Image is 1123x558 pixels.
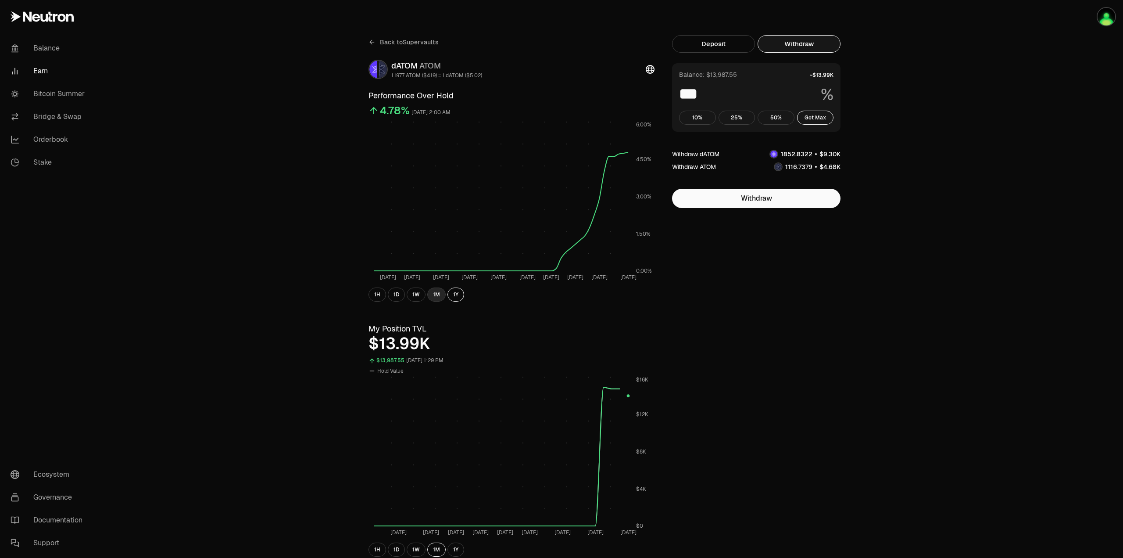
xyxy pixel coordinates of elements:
span: % [821,86,833,104]
button: Deposit [672,35,755,53]
tspan: 4.50% [636,156,651,163]
tspan: [DATE] [390,529,407,536]
a: Earn [4,60,95,83]
tspan: [DATE] [497,529,513,536]
a: Governance [4,486,95,509]
button: 1D [388,288,405,302]
button: 1H [368,543,386,557]
a: Orderbook [4,128,95,151]
tspan: [DATE] [591,274,608,281]
a: Documentation [4,509,95,532]
tspan: [DATE] [380,274,396,281]
a: Balance [4,37,95,60]
button: Get Max [797,111,834,125]
div: dATOM [391,60,482,72]
div: [DATE] 2:00 AM [411,108,451,118]
button: 50% [758,111,794,125]
tspan: [DATE] [472,529,489,536]
tspan: [DATE] [620,529,637,536]
tspan: $4K [636,486,646,493]
tspan: 1.50% [636,230,651,238]
div: Withdraw ATOM [672,162,716,171]
tspan: 6.00% [636,121,651,128]
button: Withdraw [672,189,840,208]
tspan: [DATE] [433,274,449,281]
tspan: [DATE] [554,529,571,536]
tspan: 3.00% [636,193,651,200]
h3: My Position TVL [368,323,654,335]
tspan: [DATE] [423,529,439,536]
tspan: $12K [636,411,648,418]
a: Support [4,532,95,554]
tspan: [DATE] [567,274,583,281]
img: dATOM Logo [770,151,777,158]
div: 4.78% [380,104,410,118]
div: $13,987.55 [376,356,404,366]
button: 1Y [447,543,464,557]
div: Withdraw dATOM [672,150,719,158]
div: 1.1977 ATOM ($4.19) = 1 dATOM ($5.02) [391,72,482,79]
div: $13.99K [368,335,654,353]
tspan: [DATE] [620,274,637,281]
span: ATOM [419,61,441,71]
a: Stake [4,151,95,174]
button: 10% [679,111,716,125]
tspan: [DATE] [543,274,559,281]
tspan: [DATE] [522,529,538,536]
img: Ledger [1098,8,1115,25]
tspan: [DATE] [461,274,478,281]
tspan: $16K [636,376,648,383]
tspan: [DATE] [587,529,604,536]
button: 1H [368,288,386,302]
button: Withdraw [758,35,840,53]
tspan: $8K [636,448,646,455]
button: 1W [407,288,426,302]
h3: Performance Over Hold [368,90,654,102]
tspan: [DATE] [490,274,507,281]
div: Balance: $13,987.55 [679,70,737,79]
a: Back toSupervaults [368,35,439,49]
img: ATOM Logo [775,163,782,170]
tspan: [DATE] [448,529,464,536]
button: 1D [388,543,405,557]
a: Bitcoin Summer [4,83,95,105]
button: 1Y [447,288,464,302]
button: 1W [407,543,426,557]
button: 1M [427,543,446,557]
tspan: $0 [636,522,643,529]
a: Bridge & Swap [4,105,95,128]
span: Hold Value [377,367,404,374]
div: [DATE] 1:29 PM [406,356,443,366]
tspan: 0.00% [636,267,652,274]
button: 25% [719,111,755,125]
tspan: [DATE] [519,274,536,281]
img: ATOM Logo [379,61,387,78]
button: 1M [427,288,446,302]
tspan: [DATE] [404,274,420,281]
img: dATOM Logo [369,61,377,78]
a: Ecosystem [4,463,95,486]
span: Back to Supervaults [380,38,439,47]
